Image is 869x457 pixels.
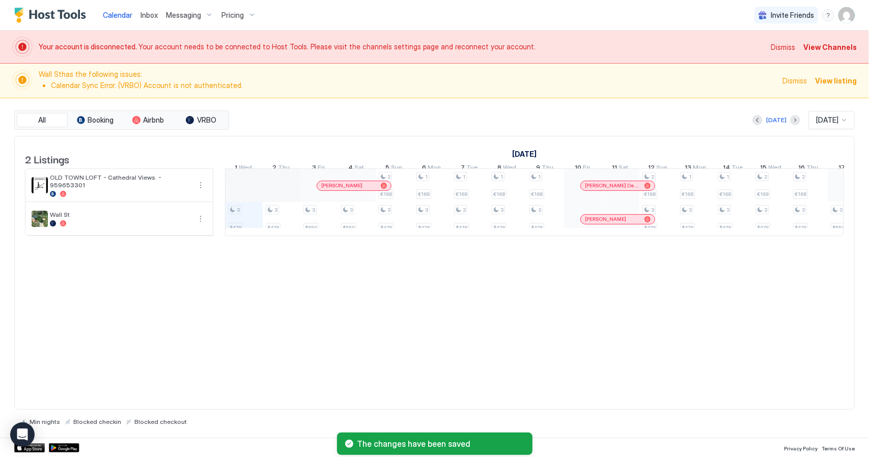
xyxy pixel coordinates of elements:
span: $478 [380,224,392,231]
span: Sat [619,163,628,174]
a: Host Tools Logo [14,8,91,23]
a: October 9, 2025 [534,161,556,176]
span: 3 [237,207,240,213]
span: 3 [839,207,843,213]
a: October 1, 2025 [232,161,255,176]
span: 2 [272,163,276,174]
span: 3 [651,207,654,213]
span: 2 [802,174,805,180]
span: €168 [456,191,467,197]
span: $478 [682,224,693,231]
span: $559 [343,224,355,231]
span: 3 [425,207,428,213]
span: 1 [463,174,465,180]
span: €168 [682,191,693,197]
span: 1 [689,174,691,180]
span: Thu [542,163,553,174]
a: October 16, 2025 [796,161,821,176]
span: 3 [463,207,466,213]
span: 11 [612,163,617,174]
a: October 7, 2025 [459,161,481,176]
span: $478 [719,224,731,231]
span: €168 [719,191,731,197]
a: October 8, 2025 [495,161,519,176]
button: [DATE] [765,114,788,126]
span: Wed [768,163,781,174]
li: Calendar Sync Error: (VRBO) Account is not authenticated. [51,81,776,90]
button: All [17,113,68,127]
span: €168 [418,191,430,197]
span: $478 [267,224,279,231]
span: 2 [387,174,390,180]
span: 1 [500,174,503,180]
span: The changes have been saved [357,439,524,449]
span: 12 [648,163,655,174]
span: $478 [493,224,505,231]
span: 3 [689,207,692,213]
button: Next month [790,115,800,125]
span: [DATE] [816,116,838,125]
span: 3 [726,207,730,213]
button: Booking [70,113,121,127]
span: $559 [305,224,317,231]
span: Blocked checkin [73,418,121,425]
a: Inbox [141,10,158,20]
span: 3 [350,207,353,213]
span: €168 [380,191,392,197]
span: 9 [536,163,540,174]
span: 6 [423,163,427,174]
span: OLD TOWN LOFT - Cathedral Views. - 959653301 [50,174,190,189]
a: October 11, 2025 [609,161,631,176]
span: Tue [467,163,478,174]
div: menu [194,213,207,225]
button: VRBO [176,113,227,127]
a: October 17, 2025 [836,161,856,176]
span: 1 [726,174,729,180]
div: listing image [32,177,48,193]
span: $478 [230,224,241,231]
div: Dismiss [771,42,795,52]
div: View listing [815,75,857,86]
div: User profile [838,7,855,23]
div: Dismiss [782,75,807,86]
span: Mon [693,163,706,174]
span: 8 [498,163,502,174]
div: View Channels [803,42,857,52]
span: 1 [425,174,428,180]
div: [DATE] [766,116,787,125]
span: Airbnb [144,116,164,125]
span: 1 [538,174,541,180]
span: Fri [583,163,590,174]
span: 1 [235,163,237,174]
span: Booking [88,116,114,125]
span: Thu [278,163,290,174]
span: Sat [355,163,365,174]
span: €168 [757,191,769,197]
span: [PERSON_NAME] De Greñu [PERSON_NAME] [585,182,640,189]
div: Open Intercom Messenger [10,422,35,447]
span: [PERSON_NAME] [585,216,626,222]
a: October 1, 2025 [509,147,539,161]
a: Calendar [103,10,132,20]
span: €168 [531,191,543,197]
a: October 4, 2025 [346,161,367,176]
span: $478 [531,224,543,231]
span: Fri [318,163,325,174]
span: 3 [313,163,317,174]
span: 3 [312,207,315,213]
span: 15 [760,163,767,174]
span: Blocked checkout [134,418,187,425]
span: 7 [461,163,465,174]
a: October 15, 2025 [758,161,784,176]
a: October 12, 2025 [646,161,670,176]
span: 4 [349,163,353,174]
span: [PERSON_NAME] [321,182,362,189]
span: €168 [644,191,656,197]
span: 17 [838,163,845,174]
span: Thu [807,163,819,174]
span: Min nights [30,418,60,425]
span: 2 [764,174,767,180]
span: $478 [418,224,430,231]
span: Sun [391,163,403,174]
